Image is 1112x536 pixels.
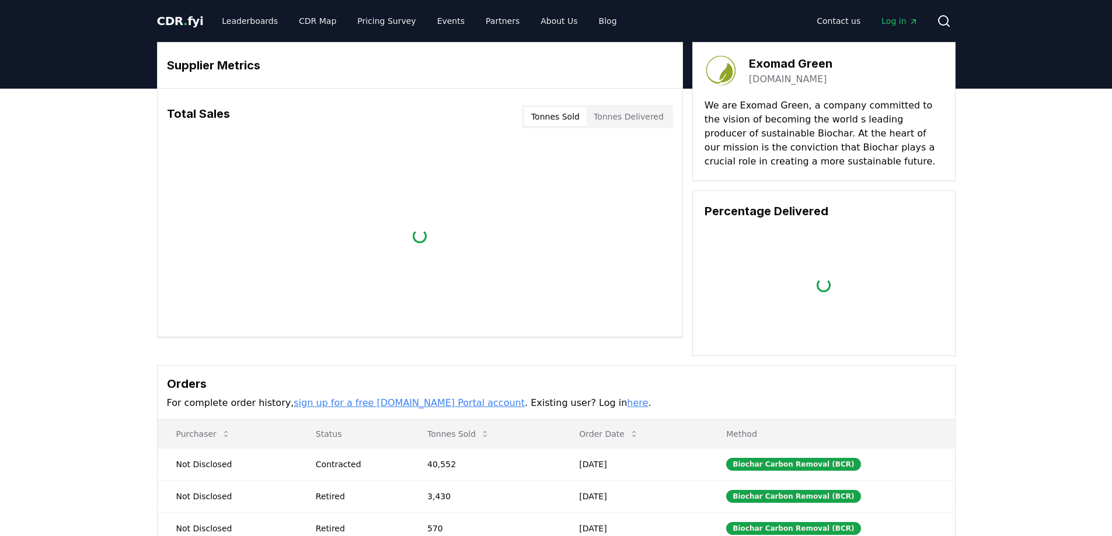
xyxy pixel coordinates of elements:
nav: Main [807,10,927,31]
div: loading [816,278,831,293]
div: loading [412,228,427,243]
div: Biochar Carbon Removal (BCR) [726,490,860,503]
a: About Us [531,10,587,31]
a: Events [428,10,474,31]
button: Order Date [570,422,648,446]
a: CDR.fyi [157,13,204,29]
a: Leaderboards [212,10,287,31]
div: Retired [316,523,399,534]
button: Purchaser [167,422,240,446]
a: Pricing Survey [348,10,425,31]
td: Not Disclosed [158,480,297,512]
span: CDR fyi [157,14,204,28]
p: For complete order history, . Existing user? Log in . [167,396,946,410]
p: Status [306,428,399,440]
td: 3,430 [409,480,560,512]
td: [DATE] [560,448,707,480]
button: Tonnes Sold [524,107,587,126]
div: Biochar Carbon Removal (BCR) [726,458,860,471]
div: Biochar Carbon Removal (BCR) [726,522,860,535]
p: We are Exomad Green, a company committed to the vision of becoming the world s leading producer o... [705,99,943,169]
a: sign up for a free [DOMAIN_NAME] Portal account [294,397,525,408]
img: Exomad Green-logo [705,54,737,87]
h3: Supplier Metrics [167,57,673,74]
td: [DATE] [560,480,707,512]
p: Method [717,428,945,440]
nav: Main [212,10,626,31]
div: Retired [316,491,399,502]
h3: Exomad Green [749,55,832,72]
h3: Percentage Delivered [705,202,943,220]
button: Tonnes Sold [418,422,499,446]
a: [DOMAIN_NAME] [749,72,827,86]
a: here [627,397,648,408]
td: 40,552 [409,448,560,480]
span: Log in [881,15,918,27]
h3: Orders [167,375,946,393]
a: Partners [476,10,529,31]
a: CDR Map [290,10,346,31]
td: Not Disclosed [158,448,297,480]
button: Tonnes Delivered [587,107,671,126]
span: . [183,14,187,28]
a: Log in [872,10,927,31]
a: Blog [590,10,626,31]
div: Contracted [316,458,399,470]
h3: Total Sales [167,105,230,128]
a: Contact us [807,10,870,31]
